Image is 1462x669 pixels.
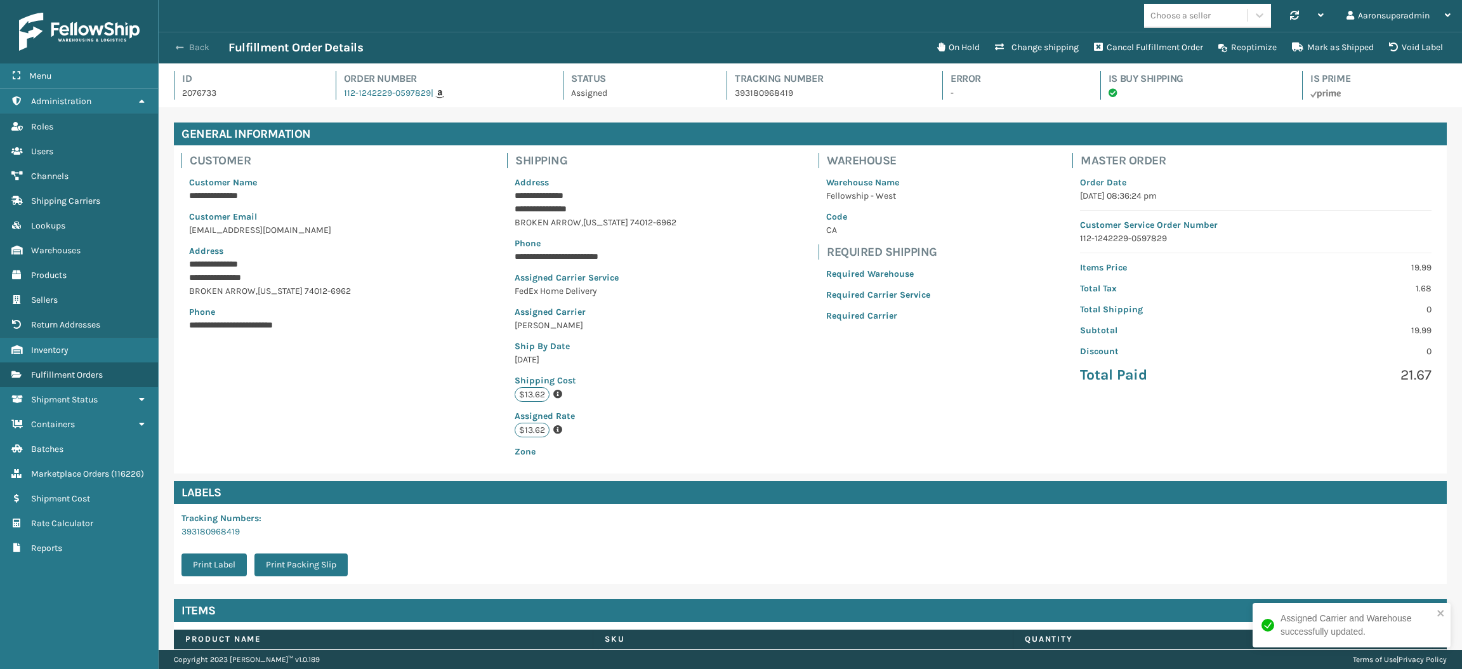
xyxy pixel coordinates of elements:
[515,177,549,188] span: Address
[581,217,583,228] span: ,
[826,223,930,237] p: CA
[31,394,98,405] span: Shipment Status
[31,369,103,380] span: Fulfillment Orders
[1281,612,1433,639] div: Assigned Carrier and Warehouse successfully updated.
[515,271,676,284] p: Assigned Carrier Service
[826,288,930,301] p: Required Carrier Service
[31,96,91,107] span: Administration
[431,88,444,98] a: |
[605,633,1001,645] label: SKU
[305,286,351,296] span: 74012-6962
[515,423,550,437] p: $13.62
[515,353,676,366] p: [DATE]
[735,86,919,100] p: 393180968419
[515,409,676,423] p: Assigned Rate
[826,210,930,223] p: Code
[111,468,144,479] span: ( 116226 )
[515,217,581,228] span: BROKEN ARROW
[31,468,109,479] span: Marketplace Orders
[170,42,228,53] button: Back
[571,71,704,86] h4: Status
[182,71,313,86] h4: Id
[189,286,256,296] span: BROKEN ARROW
[951,71,1077,86] h4: Error
[1025,633,1421,645] label: Quantity
[827,153,938,168] h4: Warehouse
[174,650,320,669] p: Copyright 2023 [PERSON_NAME]™ v 1.0.189
[189,210,365,223] p: Customer Email
[515,374,676,387] p: Shipping Cost
[189,176,365,189] p: Customer Name
[256,286,258,296] span: ,
[515,319,676,332] p: [PERSON_NAME]
[515,340,676,353] p: Ship By Date
[31,493,90,504] span: Shipment Cost
[1284,35,1381,60] button: Mark as Shipped
[431,88,433,98] span: |
[1211,35,1284,60] button: Reoptimize
[1080,303,1248,316] p: Total Shipping
[515,284,676,298] p: FedEx Home Delivery
[254,553,348,576] button: Print Packing Slip
[29,70,51,81] span: Menu
[1080,189,1432,202] p: [DATE] 08:36:24 pm
[1263,261,1432,274] p: 19.99
[1080,324,1248,337] p: Subtotal
[31,171,69,182] span: Channels
[583,217,628,228] span: [US_STATE]
[31,295,58,305] span: Sellers
[937,43,945,51] i: On Hold
[1381,35,1451,60] button: Void Label
[1263,324,1432,337] p: 19.99
[31,220,65,231] span: Lookups
[1263,366,1432,385] p: 21.67
[344,88,431,98] a: 112-1242229-0597829
[827,244,938,260] h4: Required Shipping
[190,153,372,168] h4: Customer
[182,86,313,100] p: 2076733
[228,40,363,55] h3: Fulfillment Order Details
[1080,282,1248,295] p: Total Tax
[181,603,216,618] h4: Items
[826,176,930,189] p: Warehouse Name
[31,319,100,330] span: Return Addresses
[1150,9,1211,22] div: Choose a seller
[189,305,365,319] p: Phone
[1086,35,1211,60] button: Cancel Fulfillment Order
[31,195,100,206] span: Shipping Carriers
[987,35,1086,60] button: Change shipping
[181,526,240,537] a: 393180968419
[1080,261,1248,274] p: Items Price
[1263,282,1432,295] p: 1.68
[1080,176,1432,189] p: Order Date
[181,553,247,576] button: Print Label
[31,518,93,529] span: Rate Calculator
[31,146,53,157] span: Users
[515,387,550,402] p: $13.62
[1310,71,1447,86] h4: Is Prime
[31,419,75,430] span: Containers
[630,217,676,228] span: 74012-6962
[1109,71,1280,86] h4: Is Buy Shipping
[515,153,684,168] h4: Shipping
[1094,43,1103,51] i: Cancel Fulfillment Order
[31,270,67,281] span: Products
[31,245,81,256] span: Warehouses
[19,13,140,51] img: logo
[995,43,1004,51] i: Change shipping
[826,309,930,322] p: Required Carrier
[1437,608,1446,620] button: close
[515,237,676,250] p: Phone
[1263,345,1432,358] p: 0
[189,223,365,237] p: [EMAIL_ADDRESS][DOMAIN_NAME]
[174,123,1447,145] h4: General Information
[344,71,541,86] h4: Order Number
[826,267,930,281] p: Required Warehouse
[174,481,1447,504] h4: Labels
[185,633,581,645] label: Product Name
[1218,44,1227,53] i: Reoptimize
[258,286,303,296] span: [US_STATE]
[515,305,676,319] p: Assigned Carrier
[951,86,1077,100] p: -
[1081,153,1439,168] h4: Master Order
